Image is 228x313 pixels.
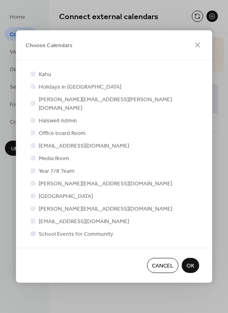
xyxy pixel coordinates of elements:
[39,70,51,79] span: Kahu
[39,205,172,213] span: [PERSON_NAME][EMAIL_ADDRESS][DOMAIN_NAME]
[39,117,77,125] span: Halswell Admin
[186,262,194,270] span: OK
[39,154,69,163] span: Media Room
[39,96,199,113] span: [PERSON_NAME][EMAIL_ADDRESS][PERSON_NAME][DOMAIN_NAME]
[39,230,113,239] span: School Events for Community
[39,129,85,138] span: Office board Room
[152,262,173,270] span: Cancel
[39,167,75,176] span: Year 7/8 Team
[182,258,199,273] button: OK
[39,192,93,201] span: [GEOGRAPHIC_DATA]
[26,41,72,50] span: Choose Calendars
[147,258,178,273] button: Cancel
[39,142,129,150] span: [EMAIL_ADDRESS][DOMAIN_NAME]
[39,83,121,91] span: Holidays in [GEOGRAPHIC_DATA]
[39,217,129,226] span: [EMAIL_ADDRESS][DOMAIN_NAME]
[39,180,172,188] span: [PERSON_NAME][EMAIL_ADDRESS][DOMAIN_NAME]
